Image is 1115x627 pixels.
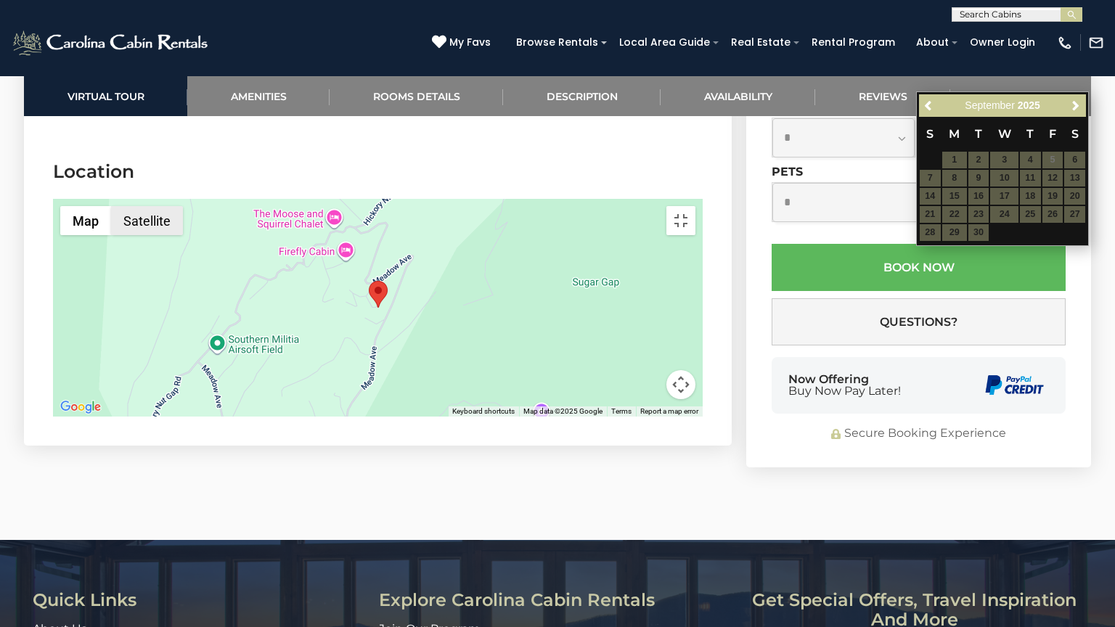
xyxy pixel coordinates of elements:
span: My Favs [449,35,491,50]
span: Tuesday [975,127,982,141]
h3: Location [53,159,703,184]
button: Show street map [60,206,111,235]
span: Wednesday [998,127,1011,141]
a: Browse Rentals [509,31,605,54]
a: Report a map error [640,407,698,415]
a: Amenities [187,76,330,116]
a: Previous [920,97,939,115]
span: Friday [1049,127,1056,141]
span: Buy Now Pay Later! [788,385,901,397]
img: White-1-2.png [11,28,212,57]
span: 2025 [1018,99,1040,111]
button: Keyboard shortcuts [452,406,515,417]
a: Owner Login [963,31,1042,54]
a: Local Area Guide [612,31,717,54]
h3: Explore Carolina Cabin Rentals [379,591,725,610]
a: Availability [661,76,815,116]
img: Google [57,398,105,417]
a: Next [1066,97,1085,115]
a: Rental Program [804,31,902,54]
a: My Favs [432,35,494,51]
button: Book Now [772,244,1066,291]
img: phone-regular-white.png [1057,35,1073,51]
a: About [909,31,956,54]
div: Now Offering [788,374,901,397]
span: Sunday [926,127,934,141]
span: Previous [923,100,935,112]
span: Monday [949,127,960,141]
a: Real Estate [724,31,798,54]
label: Pets [772,165,803,179]
img: mail-regular-white.png [1088,35,1104,51]
div: Secure Booking Experience [772,425,1066,442]
h3: Quick Links [33,591,368,610]
span: Next [1070,100,1082,112]
span: Thursday [1026,127,1034,141]
a: Open this area in Google Maps (opens a new window) [57,398,105,417]
a: Virtual Tour [24,76,187,116]
a: Description [503,76,661,116]
a: Terms (opens in new tab) [611,407,632,415]
span: Saturday [1071,127,1079,141]
button: Questions? [772,298,1066,345]
button: Show satellite imagery [111,206,183,235]
span: September [965,99,1014,111]
a: Location [950,76,1091,116]
button: Toggle fullscreen view [666,206,695,235]
a: Rooms Details [330,76,503,116]
div: Enlightened Elk Escape [369,281,388,308]
a: Reviews [815,76,950,116]
span: Map data ©2025 Google [523,407,603,415]
button: Map camera controls [666,370,695,399]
